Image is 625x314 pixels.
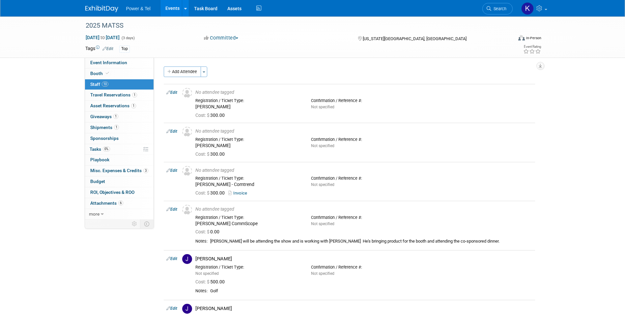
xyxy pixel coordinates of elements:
[195,239,208,244] div: Notes:
[195,279,210,284] span: Cost: $
[523,45,541,48] div: Event Rating
[195,182,301,188] div: [PERSON_NAME] - Comtrend
[90,136,119,141] span: Sponsorships
[518,35,525,40] img: Format-Inperson.png
[195,128,532,134] div: No attendee tagged
[85,198,154,209] a: Attachments6
[166,129,177,134] a: Edit
[90,82,108,87] span: Staff
[311,98,417,103] div: Confirmation / Reference #:
[118,200,123,205] span: 6
[102,82,108,87] span: 10
[195,176,301,181] div: Registration / Ticket Type:
[210,239,532,244] div: [PERSON_NAME] will be attending the show and is working with [PERSON_NAME] He's bringing product ...
[195,265,301,270] div: Registration / Ticket Type:
[89,211,99,217] span: more
[83,20,503,32] div: 2025 MATSS
[195,215,301,220] div: Registration / Ticket Type:
[526,36,541,40] div: In-Person
[90,168,148,173] span: Misc. Expenses & Credits
[90,114,118,119] span: Giveaways
[182,127,192,137] img: Unassigned-User-Icon.png
[195,113,227,118] span: 300.00
[85,68,154,79] a: Booth
[195,288,208,294] div: Notes:
[311,265,417,270] div: Confirmation / Reference #:
[85,122,154,133] a: Shipments1
[106,71,109,75] i: Booth reservation complete
[182,254,192,264] img: J.jpg
[85,155,154,165] a: Playbook
[90,60,127,65] span: Event Information
[90,179,105,184] span: Budget
[166,207,177,212] a: Edit
[90,71,110,76] span: Booth
[195,113,210,118] span: Cost: $
[90,103,136,108] span: Asset Reservations
[132,92,137,97] span: 1
[126,6,151,11] span: Power & Tel
[195,190,227,196] span: 300.00
[85,176,154,187] a: Budget
[195,279,227,284] span: 500.00
[166,306,177,311] a: Edit
[103,146,110,151] span: 0%
[195,229,210,234] span: Cost: $
[85,144,154,155] a: Tasks0%
[311,271,334,276] span: Not specified
[129,220,140,228] td: Personalize Event Tab Strip
[85,133,154,144] a: Sponsorships
[363,36,467,41] span: [US_STATE][GEOGRAPHIC_DATA], [GEOGRAPHIC_DATA]
[311,222,334,226] span: Not specified
[195,256,532,262] div: [PERSON_NAME]
[311,176,417,181] div: Confirmation / Reference #:
[90,92,137,97] span: Travel Reservations
[491,6,506,11] span: Search
[195,143,301,149] div: [PERSON_NAME]
[119,45,130,52] div: Top
[85,166,154,176] a: Misc. Expenses & Credits3
[195,90,532,95] div: No attendee tagged
[85,209,154,220] a: more
[85,58,154,68] a: Event Information
[90,190,134,195] span: ROI, Objectives & ROO
[195,137,301,142] div: Registration / Ticket Type:
[166,168,177,173] a: Edit
[228,191,250,196] a: Invoice
[195,151,227,157] span: 300.00
[182,205,192,215] img: Unassigned-User-Icon.png
[90,146,110,152] span: Tasks
[182,88,192,98] img: Unassigned-User-Icon.png
[521,2,534,15] img: Kelley Hood
[482,3,513,14] a: Search
[195,271,219,276] span: Not specified
[85,187,154,198] a: ROI, Objectives & ROO
[195,221,301,227] div: [PERSON_NAME] CommScope
[311,182,334,187] span: Not specified
[195,190,210,196] span: Cost: $
[311,105,334,109] span: Not specified
[311,215,417,220] div: Confirmation / Reference #:
[85,79,154,90] a: Staff10
[182,166,192,176] img: Unassigned-User-Icon.png
[99,35,106,40] span: to
[121,36,135,40] span: (3 days)
[164,66,201,77] button: Add Attendee
[195,206,532,212] div: No attendee tagged
[140,220,154,228] td: Toggle Event Tabs
[195,98,301,103] div: Registration / Ticket Type:
[113,114,118,119] span: 1
[85,90,154,100] a: Travel Reservations1
[85,6,118,12] img: ExhibitDay
[131,103,136,108] span: 1
[195,229,222,234] span: 0.00
[195,168,532,173] div: No attendee tagged
[85,112,154,122] a: Giveaways1
[85,45,113,53] td: Tags
[143,168,148,173] span: 3
[166,90,177,95] a: Edit
[85,35,120,40] span: [DATE] [DATE]
[311,137,417,142] div: Confirmation / Reference #:
[90,200,123,206] span: Attachments
[210,288,532,294] div: Golf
